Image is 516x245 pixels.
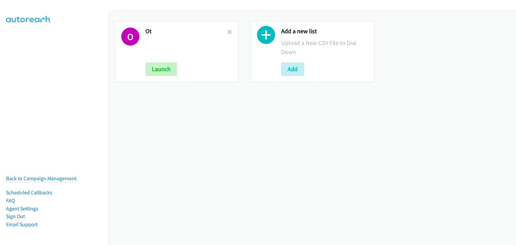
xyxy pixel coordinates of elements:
[6,197,15,204] a: FAQ
[6,189,52,196] a: Scheduled Callbacks
[121,28,139,46] h1: O
[6,175,77,182] a: Back to Campaign Management
[145,62,177,76] button: Launch
[6,213,25,219] a: Sign Out
[6,205,38,212] a: Agent Settings
[281,38,368,56] p: Upload a New CSV File to Dial Down
[281,28,368,35] h2: Add a new list
[145,28,227,35] h2: Ot
[6,221,38,228] a: Email Support
[281,62,304,76] button: Add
